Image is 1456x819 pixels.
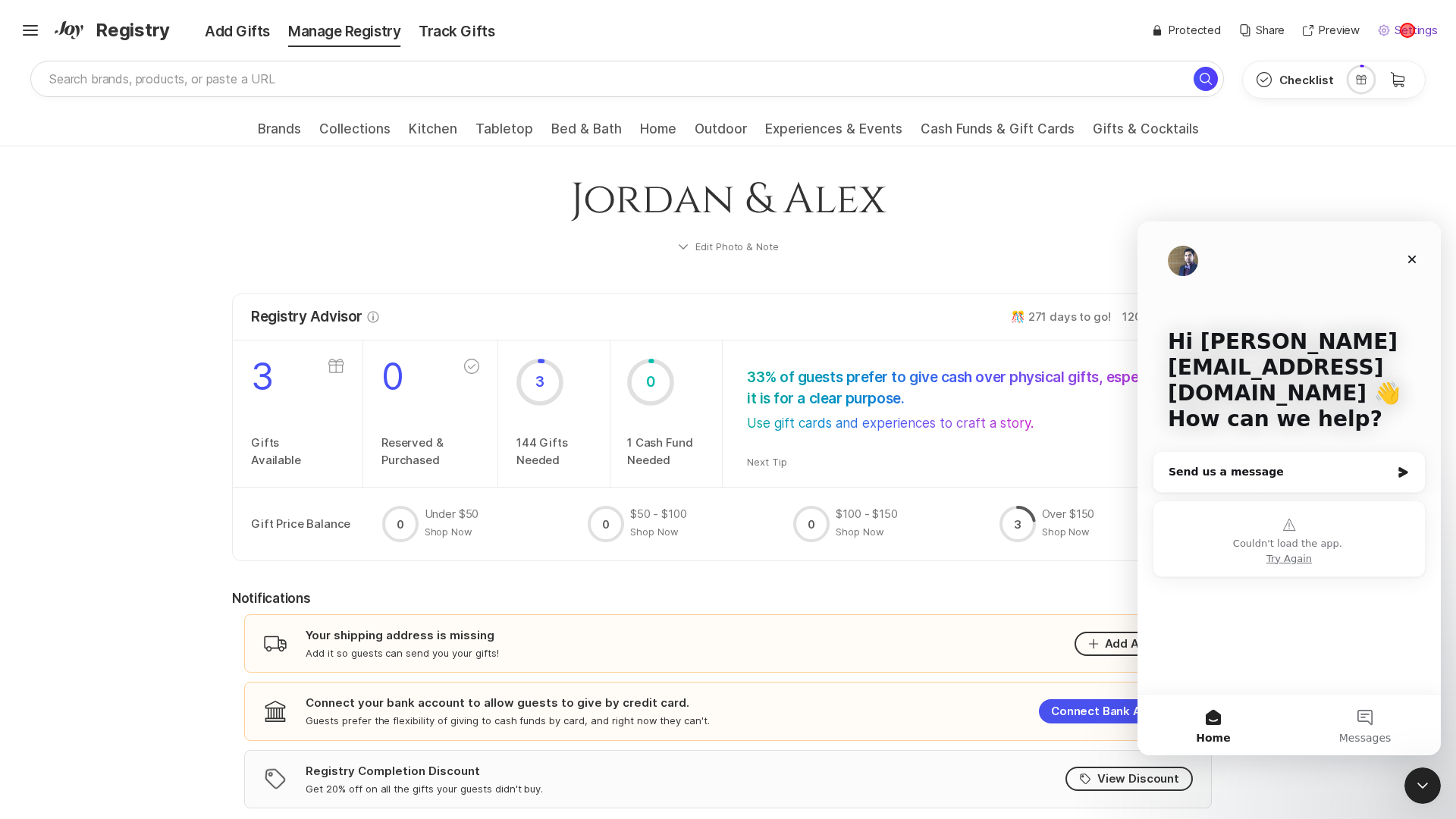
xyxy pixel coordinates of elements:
[1014,516,1021,532] p: 3
[1042,506,1095,523] p: Over $150
[425,506,479,523] p: Under $50
[630,506,687,523] p: $50 - $100
[640,121,676,146] a: Home
[1151,22,1221,39] button: Protected
[1122,309,1184,326] p: 120 Guests
[1378,22,1438,39] button: Settings
[397,516,404,532] p: 0
[174,21,279,42] div: Add Gifts
[250,171,1206,228] p: Jordan & Alex
[1168,22,1221,39] p: Protected
[251,506,382,542] p: Gift Price Balance
[627,435,705,469] p: 1 Cash Fund Needed
[409,21,504,42] div: Track Gifts
[425,525,473,538] button: Shop Now
[695,121,747,146] a: Outdoor
[306,695,689,711] p: Connect your bank account to allow guests to give by credit card.
[1065,767,1193,791] button: View Discount
[1404,767,1441,804] iframe: Intercom live chat
[232,228,1224,265] button: Edit Photo & Note
[808,516,815,532] p: 0
[306,627,494,643] p: Your shipping address is missing
[747,416,1034,431] p: Use gift cards and experiences to craft a story.
[535,372,544,393] p: 3
[1039,699,1193,723] button: Connect Bank Account
[1075,632,1193,656] button: Add Address
[1256,22,1285,39] p: Share
[747,455,787,469] button: Next Tip
[551,121,622,146] a: Bed & Bath
[381,359,444,395] p: 0
[258,121,301,146] a: Brands
[747,367,1194,409] p: 33% of guests prefer to give cash over physical gifts, especially if it is for a clear purpose.
[306,782,543,795] p: Get 20% off on all the gifts your guests didn't buy.
[475,121,533,146] a: Tabletop
[836,506,897,523] p: $100 - $150
[1395,22,1438,39] p: Settings
[1042,525,1090,538] button: Shop Now
[1303,22,1360,39] button: Preview
[96,17,170,44] span: Registry
[409,121,457,146] a: Kitchen
[319,121,391,146] a: Collections
[630,525,679,538] button: Shop Now
[921,121,1075,146] a: Cash Funds & Gift Cards
[306,714,710,727] p: Guests prefer the flexibility of giving to cash funds by card, and right now they can't.
[306,646,499,660] p: Add it so guests can send you your gifts!
[1239,22,1285,39] button: Share
[1243,61,1346,98] button: Checklist
[1318,22,1360,39] p: Preview
[1137,221,1441,755] iframe: Intercom live chat
[232,590,310,608] p: Notifications
[381,435,444,469] p: Reserved & Purchased
[516,435,591,469] p: 144 Gifts Needed
[279,21,409,42] div: Manage Registry
[306,763,480,779] p: Registry Completion Discount
[251,359,301,395] p: 3
[30,61,1224,97] input: Search brands, products, or paste a URL
[836,525,884,538] button: Shop Now
[1194,67,1218,91] button: Search for
[1011,309,1110,326] p: 🎊 271 days to go!
[251,306,362,328] p: Registry Advisor
[765,121,902,146] a: Experiences & Events
[251,435,301,469] p: Gifts Available
[646,372,655,393] p: 0
[602,516,610,532] p: 0
[232,590,1224,608] button: Notifications
[1093,121,1199,146] a: Gifts & Cocktails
